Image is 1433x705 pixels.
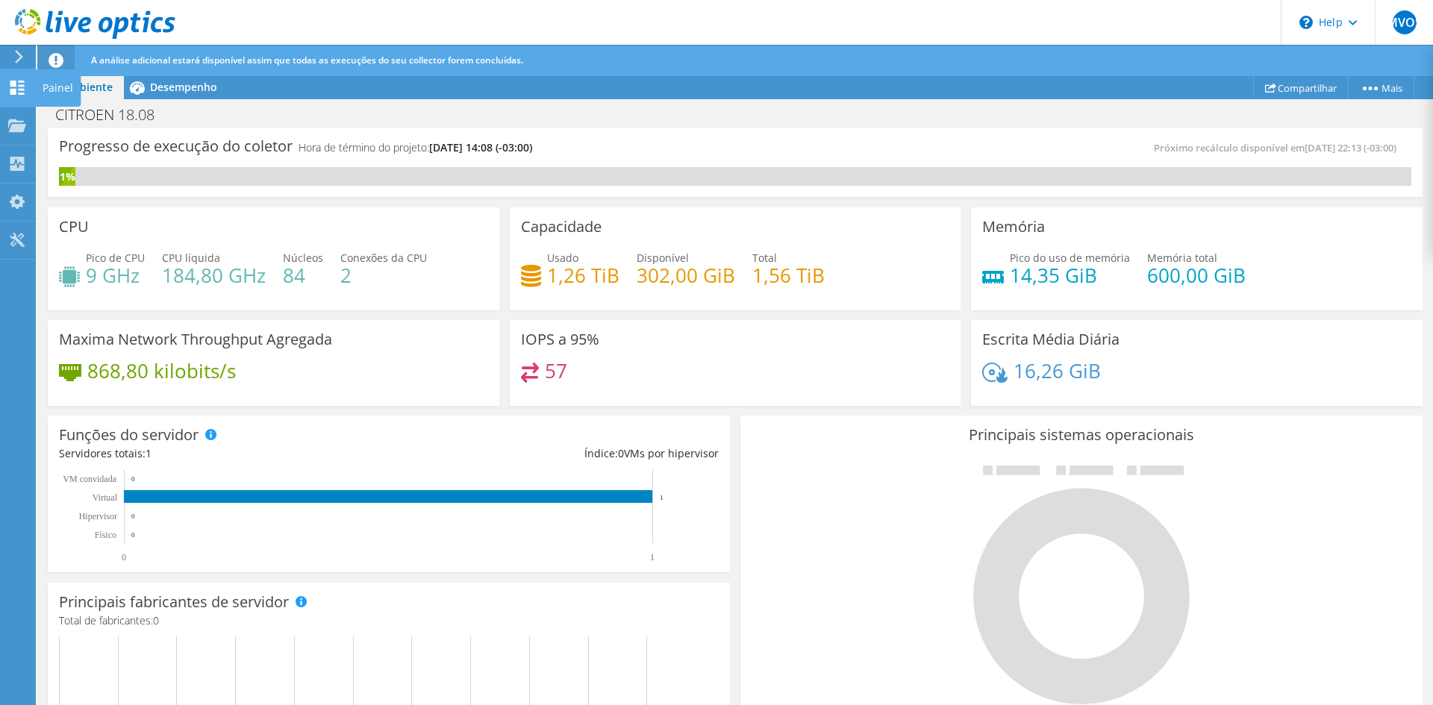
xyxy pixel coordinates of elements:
[299,140,532,156] h4: Hora de término do projeto:
[283,251,323,265] span: Núcleos
[982,219,1045,235] h3: Memória
[1010,251,1130,265] span: Pico do uso de memória
[1393,10,1417,34] span: MVOS
[153,613,159,627] span: 0
[86,251,145,265] span: Pico de CPU
[340,267,427,283] h4: 2
[59,445,389,462] div: Servidores totais:
[95,530,116,540] tspan: Físico
[637,251,689,265] span: Disponível
[1010,267,1130,283] h4: 14,35 GiB
[283,267,323,283] h4: 84
[521,331,599,348] h3: IOPS a 95%
[63,474,116,484] text: VM convidada
[982,331,1120,348] h3: Escrita Média Diária
[79,511,117,521] text: Hipervisor
[547,251,578,265] span: Usado
[63,80,113,94] span: Ambiente
[1299,16,1313,29] svg: \n
[1348,76,1414,99] a: Mais
[59,612,719,629] h4: Total de fabricantes:
[1147,267,1246,283] h4: 600,00 GiB
[340,251,427,265] span: Conexões da CPU
[59,169,75,185] div: 1%
[1154,141,1404,154] span: Próximo recálculo disponível em
[59,427,199,443] h3: Funções do servidor
[1253,76,1349,99] a: Compartilhar
[131,531,135,539] text: 0
[162,267,266,283] h4: 184,80 GHz
[131,475,135,483] text: 0
[93,492,118,503] text: Virtual
[521,219,602,235] h3: Capacidade
[150,80,217,94] span: Desempenho
[650,552,655,563] text: 1
[59,594,289,610] h3: Principais fabricantes de servidor
[59,219,89,235] h3: CPU
[1147,251,1217,265] span: Memória total
[49,107,178,123] h1: CITROEN 18.08
[162,251,220,265] span: CPU líquida
[87,363,236,379] h4: 868,80 kilobits/s
[547,267,619,283] h4: 1,26 TiB
[1305,141,1396,154] span: [DATE] 22:13 (-03:00)
[91,54,523,66] span: A análise adicional estará disponível assim que todas as execuções do seu collector forem concluí...
[752,251,777,265] span: Total
[752,267,825,283] h4: 1,56 TiB
[131,513,135,520] text: 0
[146,446,152,460] span: 1
[1014,363,1101,379] h4: 16,26 GiB
[637,267,735,283] h4: 302,00 GiB
[59,331,332,348] h3: Maxima Network Throughput Agregada
[35,69,81,107] div: Painel
[122,552,126,563] text: 0
[660,494,664,501] text: 1
[86,267,145,283] h4: 9 GHz
[618,446,624,460] span: 0
[752,427,1411,443] h3: Principais sistemas operacionais
[429,140,532,154] span: [DATE] 14:08 (-03:00)
[545,363,567,379] h4: 57
[389,445,719,462] div: Índice: VMs por hipervisor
